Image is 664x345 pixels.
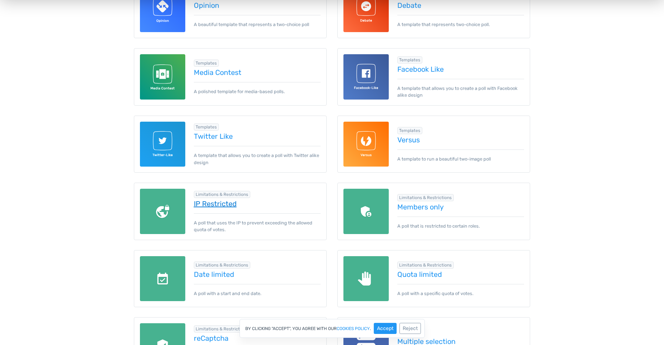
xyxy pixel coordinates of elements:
[194,60,219,67] span: Browse all in Templates
[397,262,454,269] span: Browse all in Limitations & Restrictions
[397,194,454,201] span: Browse all in Limitations & Restrictions
[194,334,321,342] a: reCaptcha
[397,79,524,98] p: A template that allows you to create a poll with Facebook alike design
[194,200,321,208] a: IP Restricted
[194,213,321,233] p: A poll that uses the IP to prevent exceeding the allowed quota of votes.
[397,127,423,134] span: Browse all in Templates
[397,270,524,278] a: Quota limited
[194,132,321,140] a: Twitter Like
[343,256,389,301] img: quota-limited.png
[194,146,321,166] p: A template that allows you to create a poll with Twitter alike design
[397,65,524,73] a: Facebook Like
[140,189,185,234] img: ip-restricted.png
[337,326,370,331] a: cookies policy
[140,256,185,301] img: date-limited.png
[194,1,321,9] a: Opinion
[194,69,321,76] a: Media Contest
[397,1,524,9] a: Debate
[343,54,389,100] img: facebook-like-template-for-totalpoll.svg
[397,284,524,297] p: A poll with a specific quota of votes.
[194,191,251,198] span: Browse all in Limitations & Restrictions
[194,82,321,95] p: A polished template for media-based polls.
[240,319,425,338] div: By clicking "Accept", you agree with our .
[397,217,524,229] p: A poll that is restricted to certain roles.
[194,284,321,297] p: A poll with a start and end date.
[397,136,524,144] a: Versus
[397,56,423,64] span: Browse all in Templates
[140,54,185,100] img: media-contest-template-for-totalpoll.svg
[343,189,389,234] img: members-only.png
[140,122,185,167] img: twitter-like-template-for-totalpoll.svg
[397,149,524,162] p: A template to run a beautiful two-image poll
[194,270,321,278] a: Date limited
[374,323,397,334] button: Accept
[194,123,219,131] span: Browse all in Templates
[397,203,524,211] a: Members only
[194,15,321,28] p: A beautiful template that represents a two-choice poll
[399,323,421,334] button: Reject
[194,262,251,269] span: Browse all in Limitations & Restrictions
[343,122,389,167] img: versus-template-for-totalpoll.svg
[397,15,524,28] p: A template that represents two-choice poll.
